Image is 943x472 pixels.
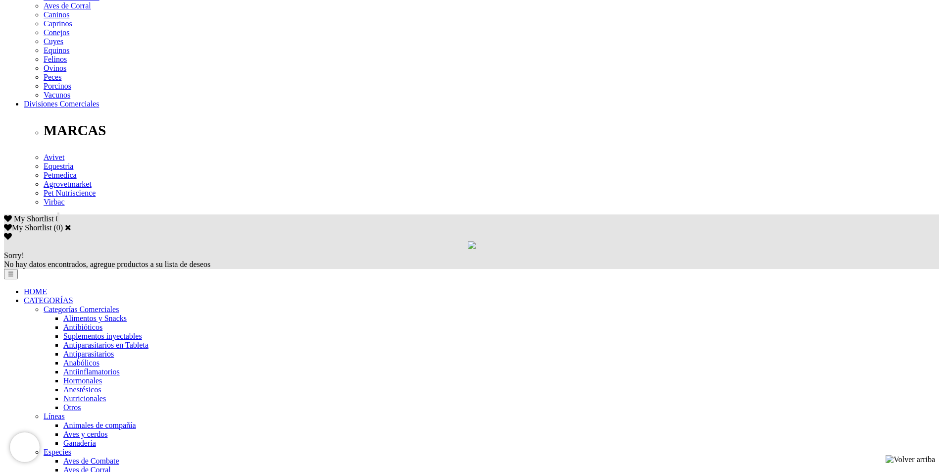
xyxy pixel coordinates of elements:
a: Vacunos [44,91,70,99]
a: HOME [24,287,47,296]
a: Equinos [44,46,69,54]
a: Nutricionales [63,394,106,403]
a: Categorías Comerciales [44,305,119,314]
p: MARCAS [44,122,939,139]
a: Petmedica [44,171,77,179]
label: My Shortlist [4,223,51,232]
a: CATEGORÍAS [24,296,73,305]
a: Líneas [44,412,65,420]
a: Aves de Combate [63,457,119,465]
a: Divisiones Comerciales [24,100,99,108]
iframe: Brevo live chat [10,432,40,462]
div: No hay datos encontrados, agregue productos a su lista de deseos [4,251,939,269]
a: Ovinos [44,64,66,72]
a: Felinos [44,55,67,63]
a: Antiparasitarios [63,350,114,358]
a: Anabólicos [63,359,99,367]
a: Avivet [44,153,64,161]
a: Antiparasitarios en Tableta [63,341,149,349]
a: Ganadería [63,439,96,447]
a: Porcinos [44,82,71,90]
a: Peces [44,73,61,81]
img: loading.gif [468,241,476,249]
span: ( ) [53,223,63,232]
a: Antibióticos [63,323,102,331]
a: Equestria [44,162,73,170]
a: Caninos [44,10,69,19]
a: Especies [44,448,71,456]
a: Suplementos inyectables [63,332,142,340]
span: Sorry! [4,251,24,260]
a: Anestésicos [63,385,101,394]
a: Agrovetmarket [44,180,92,188]
label: 0 [56,223,60,232]
a: Aves de Corral [44,1,91,10]
a: Pet Nutriscience [44,189,96,197]
a: Animales de compañía [63,421,136,429]
span: 0 [55,214,59,223]
a: Antiinflamatorios [63,367,120,376]
a: Aves y cerdos [63,430,107,438]
span: My Shortlist [14,214,53,223]
a: Hormonales [63,376,102,385]
a: Alimentos y Snacks [63,314,127,322]
a: Conejos [44,28,69,37]
a: Virbac [44,198,65,206]
a: Otros [63,403,81,412]
a: Caprinos [44,19,72,28]
button: ☰ [4,269,18,279]
img: Volver arriba [886,455,935,464]
a: Cuyes [44,37,63,46]
a: Cerrar [65,223,71,231]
